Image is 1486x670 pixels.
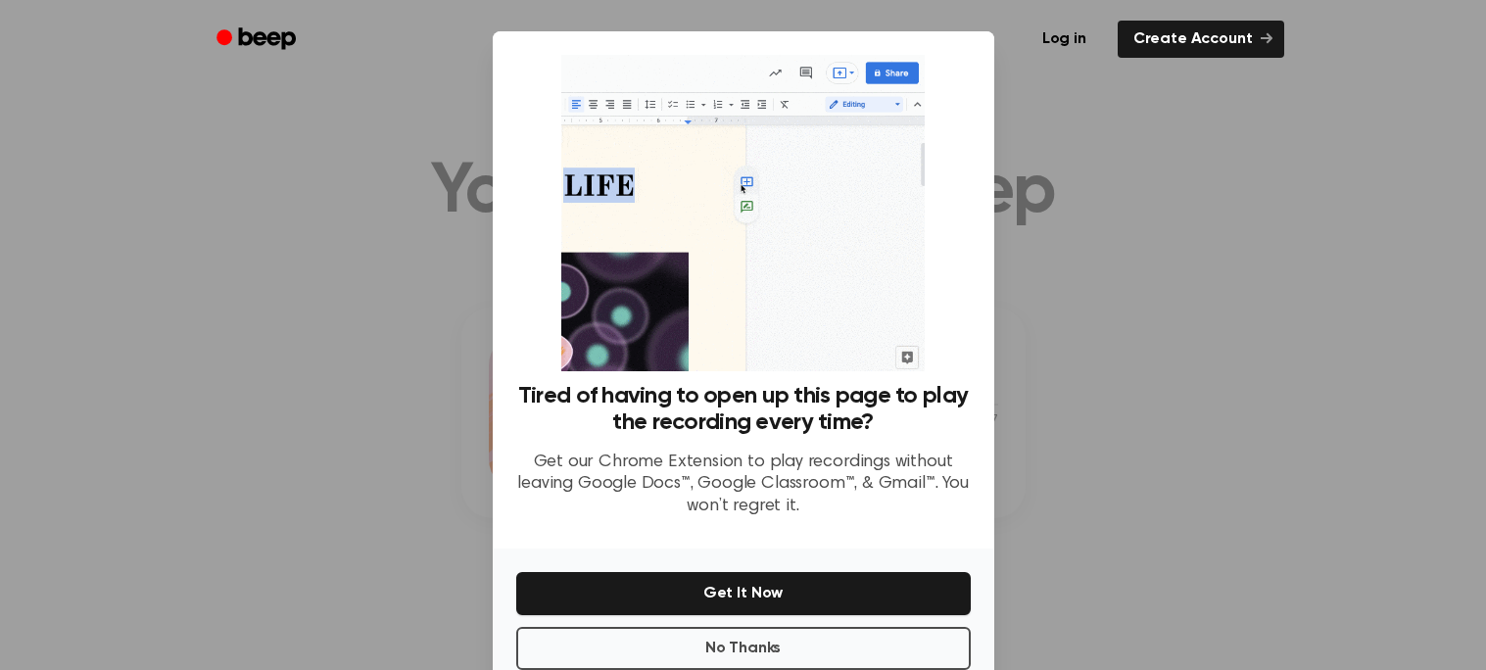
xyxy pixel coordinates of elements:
[561,55,925,371] img: Beep extension in action
[516,383,971,436] h3: Tired of having to open up this page to play the recording every time?
[1118,21,1284,58] a: Create Account
[516,452,971,518] p: Get our Chrome Extension to play recordings without leaving Google Docs™, Google Classroom™, & Gm...
[516,627,971,670] button: No Thanks
[1023,17,1106,62] a: Log in
[203,21,313,59] a: Beep
[516,572,971,615] button: Get It Now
